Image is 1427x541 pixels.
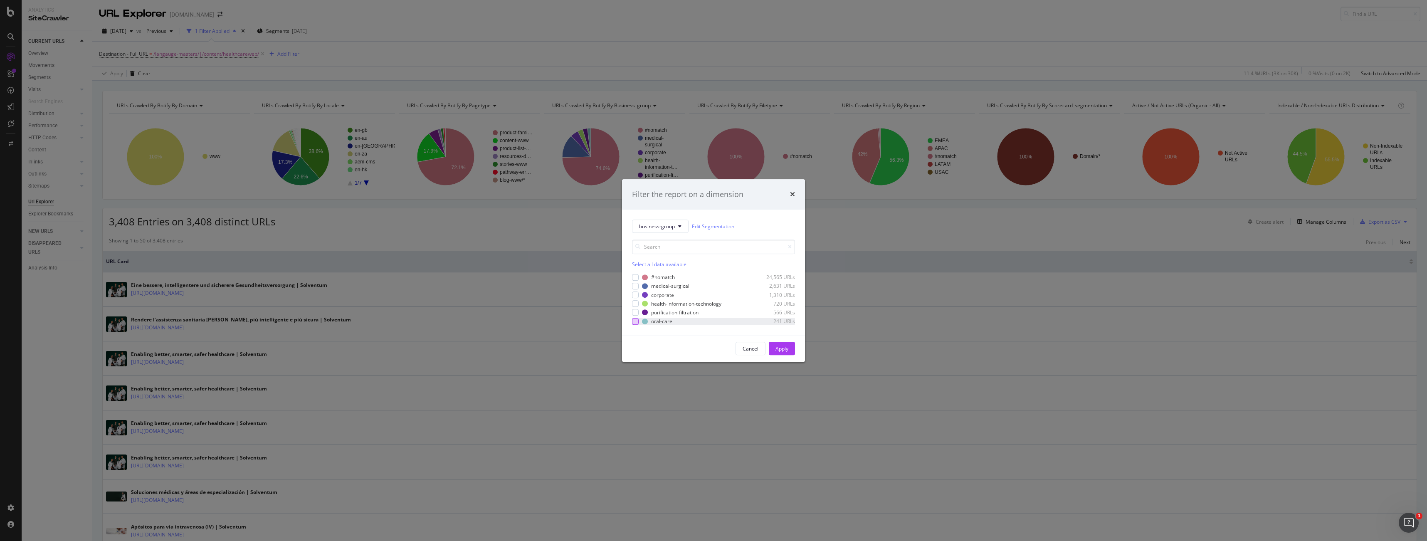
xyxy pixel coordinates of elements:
[639,223,675,230] span: business-group
[632,261,795,268] div: Select all data available
[790,189,795,200] div: times
[743,345,758,352] div: Cancel
[754,283,795,290] div: 2,631 URLs
[632,220,689,233] button: business-group
[651,291,674,299] div: corporate
[651,318,672,325] div: oral-care
[1416,513,1422,519] span: 1
[632,189,743,200] div: Filter the report on a dimension
[651,309,699,316] div: purification-filtration
[651,283,689,290] div: medical-surgical
[692,222,734,231] a: Edit Segmentation
[754,300,795,307] div: 720 URLs
[622,179,805,362] div: modal
[632,240,795,254] input: Search
[754,291,795,299] div: 1,310 URLs
[651,274,675,281] div: #nomatch
[736,342,765,355] button: Cancel
[754,274,795,281] div: 24,565 URLs
[754,318,795,325] div: 241 URLs
[651,300,721,307] div: health-information-technology
[769,342,795,355] button: Apply
[775,345,788,352] div: Apply
[1399,513,1419,533] iframe: Intercom live chat
[754,309,795,316] div: 566 URLs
